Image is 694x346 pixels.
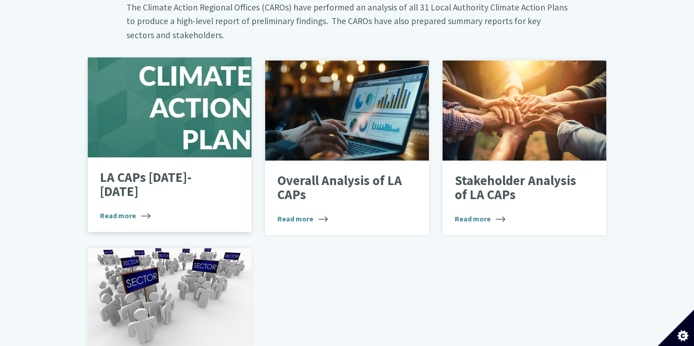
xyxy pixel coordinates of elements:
span: Read more [277,213,328,224]
p: Overall Analysis of LA CAPs [277,174,402,202]
a: Stakeholder Analysis of LA CAPs Read more [443,60,606,235]
a: Overall Analysis of LA CAPs Read more [265,60,429,235]
a: LA CAPs [DATE]-[DATE] Read more [88,57,251,232]
span: Read more [100,210,151,221]
big: The Climate Action Regional Offices (CAROs) have performed an analysis of all 31 Local Authority ... [126,2,568,40]
span: Read more [455,213,505,224]
p: LA CAPs [DATE]-[DATE] [100,170,225,199]
button: Set cookie preferences [658,310,694,346]
p: Stakeholder Analysis of LA CAPs [455,174,580,202]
